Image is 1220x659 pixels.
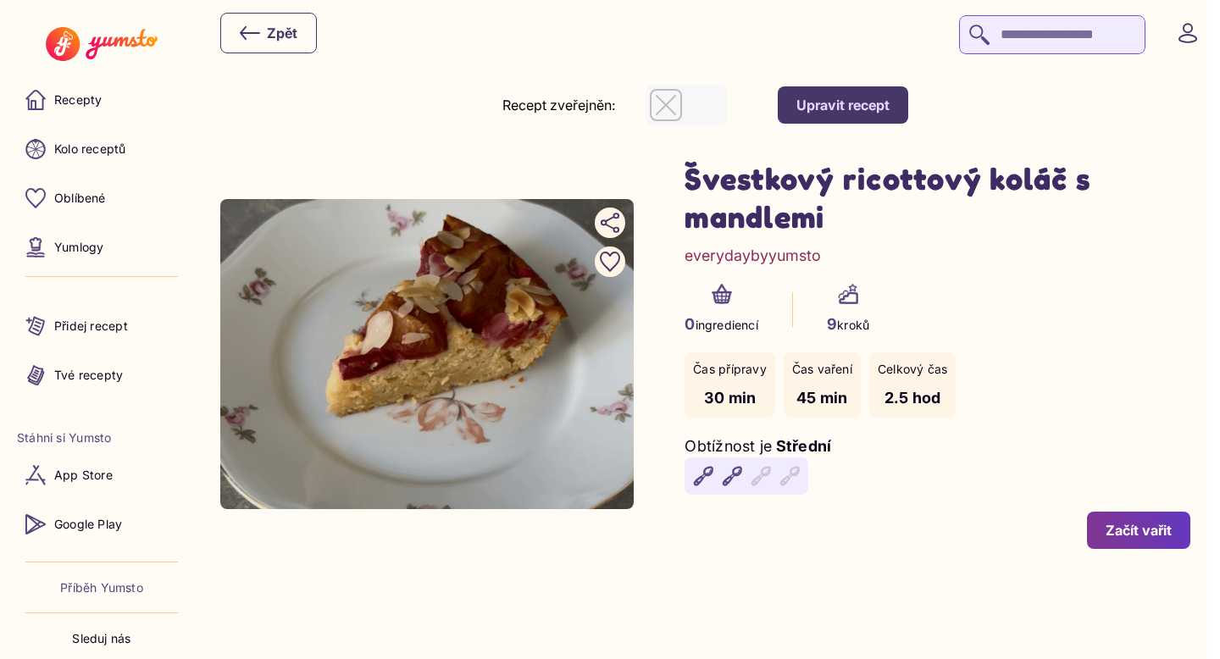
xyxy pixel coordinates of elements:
p: Kolo receptů [54,141,126,158]
a: everydaybyyumsto [685,244,821,267]
p: ingrediencí [685,313,758,335]
button: Upravit recept [778,86,908,124]
button: Zpět [220,13,317,53]
p: Přidej recept [54,318,128,335]
p: Recepty [54,91,102,108]
button: Začít vařit [1087,512,1190,549]
div: Zpět [240,23,297,43]
span: 2.5 hod [884,389,941,407]
p: Tvé recepty [54,367,123,384]
a: App Store [17,455,186,496]
p: Yumlogy [54,239,103,256]
span: Střední [776,437,832,455]
a: Kolo receptů [17,129,186,169]
a: Tvé recepty [17,355,186,396]
img: undefined [220,199,634,509]
p: Google Play [54,516,122,533]
a: Přidej recept [17,306,186,346]
p: Oblíbené [54,190,106,207]
p: App Store [54,467,113,484]
a: Oblíbené [17,178,186,219]
p: Obtížnost je [685,435,772,457]
p: Čas přípravy [693,361,767,378]
label: Recept zveřejněn: [502,97,615,114]
a: Recepty [17,80,186,120]
a: Příběh Yumsto [60,579,143,596]
img: Yumsto logo [46,27,157,61]
a: Google Play [17,504,186,545]
p: Celkový čas [878,361,947,378]
div: Upravit recept [796,96,890,114]
span: 30 min [704,389,757,407]
p: Čas vaření [792,361,852,378]
div: Začít vařit [1106,521,1172,540]
h1: Švestkový ricottový koláč s mandlemi [685,159,1190,235]
p: kroků [827,313,869,335]
li: Stáhni si Yumsto [17,429,186,446]
span: 45 min [796,389,848,407]
span: 0 [685,315,695,333]
p: Sleduj nás [72,630,130,647]
a: Yumlogy [17,227,186,268]
span: 9 [827,315,837,333]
